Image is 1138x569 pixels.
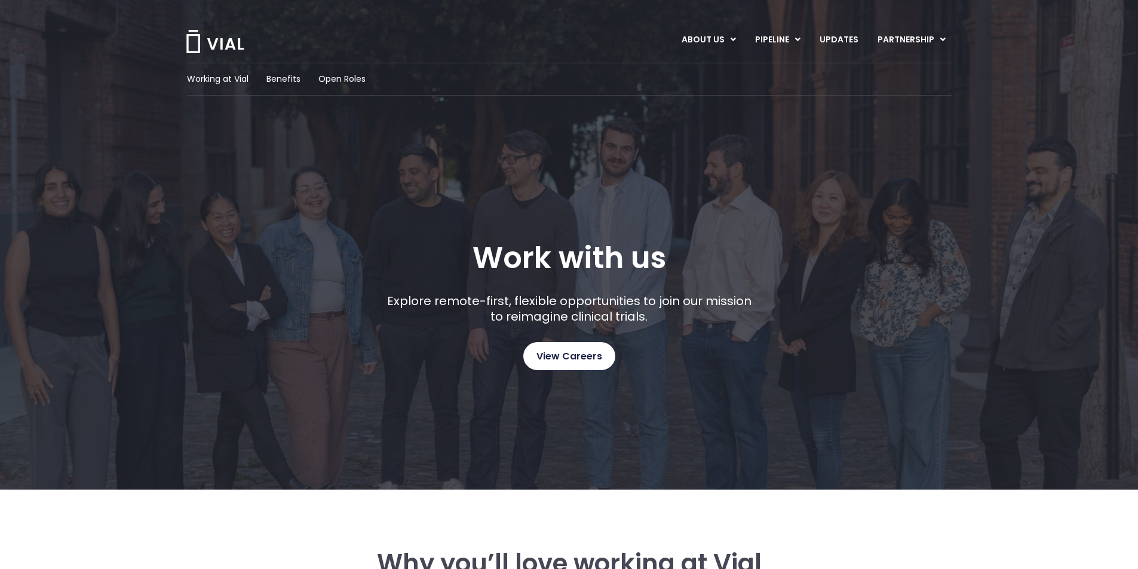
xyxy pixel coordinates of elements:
[266,73,300,85] a: Benefits
[810,30,867,50] a: UPDATES
[187,73,249,85] a: Working at Vial
[868,30,955,50] a: PARTNERSHIPMenu Toggle
[318,73,366,85] a: Open Roles
[536,349,602,364] span: View Careers
[185,30,245,53] img: Vial Logo
[746,30,809,50] a: PIPELINEMenu Toggle
[672,30,745,50] a: ABOUT USMenu Toggle
[473,241,666,275] h1: Work with us
[382,293,756,324] p: Explore remote-first, flexible opportunities to join our mission to reimagine clinical trials.
[523,342,615,370] a: View Careers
